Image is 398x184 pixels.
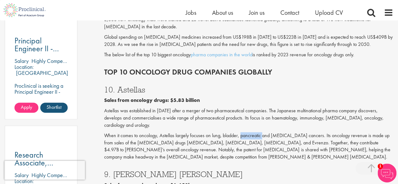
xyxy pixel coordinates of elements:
p: When it comes to oncology, Astellas largely focuses on lung, bladder, pancreatic and [MEDICAL_DAT... [104,132,393,161]
h3: 9. [PERSON_NAME] [PERSON_NAME] [104,170,393,178]
a: Research Associate, Analytical Chemistry [14,151,68,167]
h2: Top 10 Oncology drug companies globally [104,68,393,76]
span: Salary [14,57,29,64]
p: Proclinical is seeking a Principal Engineer II - Research Ops to support external engineering pro... [14,83,68,125]
p: Astellas was established in [DATE] after a merger of two pharmaceutical companies. The Japanese m... [104,107,393,129]
h3: 10. Astellas [104,86,393,94]
p: The below list of the top 10 biggest oncology is ranked by 2023 revenue for oncology drugs only. [104,51,393,59]
p: Global spending on [MEDICAL_DATA] medicines increased from US$198B in [DATE] to US$223B in [DATE]... [104,34,393,48]
a: About us [212,8,233,17]
span: Location: [14,63,34,70]
p: [GEOGRAPHIC_DATA], [GEOGRAPHIC_DATA] [14,69,70,82]
iframe: reCAPTCHA [4,161,85,180]
span: Apply [21,104,32,110]
span: Principal Engineer II - Research Ops [14,35,59,62]
a: Upload CV [315,8,343,17]
a: Principal Engineer II - Research Ops [14,37,68,53]
a: Shortlist [40,103,68,113]
a: Contact [280,8,299,17]
a: pharma companies in the world [191,51,252,58]
b: Sales from oncology drugs: $5.83 billion [104,97,200,103]
a: Jobs [186,8,196,17]
img: Chatbot [378,164,396,182]
p: Highly Competitive [31,57,73,64]
a: Apply [14,103,38,113]
a: Join us [249,8,265,17]
span: 1 [378,164,383,169]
